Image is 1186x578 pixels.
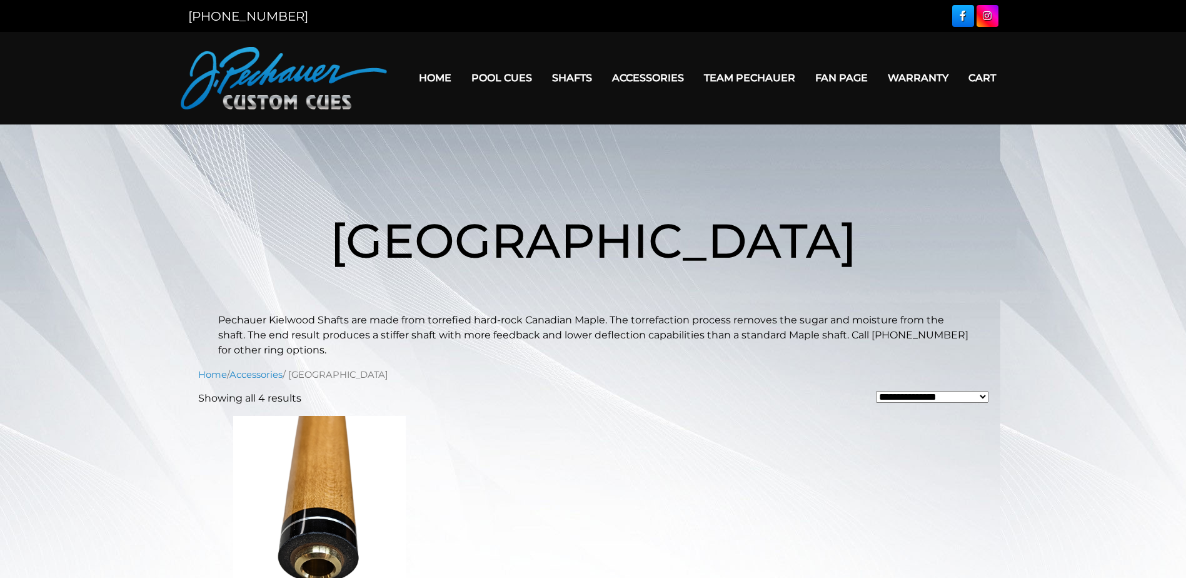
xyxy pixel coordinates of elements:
nav: Breadcrumb [198,368,988,382]
a: Cart [958,62,1006,94]
a: Pool Cues [461,62,542,94]
a: Fan Page [805,62,878,94]
a: Home [198,369,227,380]
a: Warranty [878,62,958,94]
a: Accessories [229,369,283,380]
p: Showing all 4 results [198,391,301,406]
a: Home [409,62,461,94]
a: [PHONE_NUMBER] [188,9,308,24]
a: Accessories [602,62,694,94]
img: Pechauer Custom Cues [181,47,387,109]
p: Pechauer Kielwood Shafts are made from torrefied hard-rock Canadian Maple. The torrefaction proce... [218,313,968,358]
select: Shop order [876,391,988,403]
span: [GEOGRAPHIC_DATA] [330,211,857,270]
a: Team Pechauer [694,62,805,94]
a: Shafts [542,62,602,94]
